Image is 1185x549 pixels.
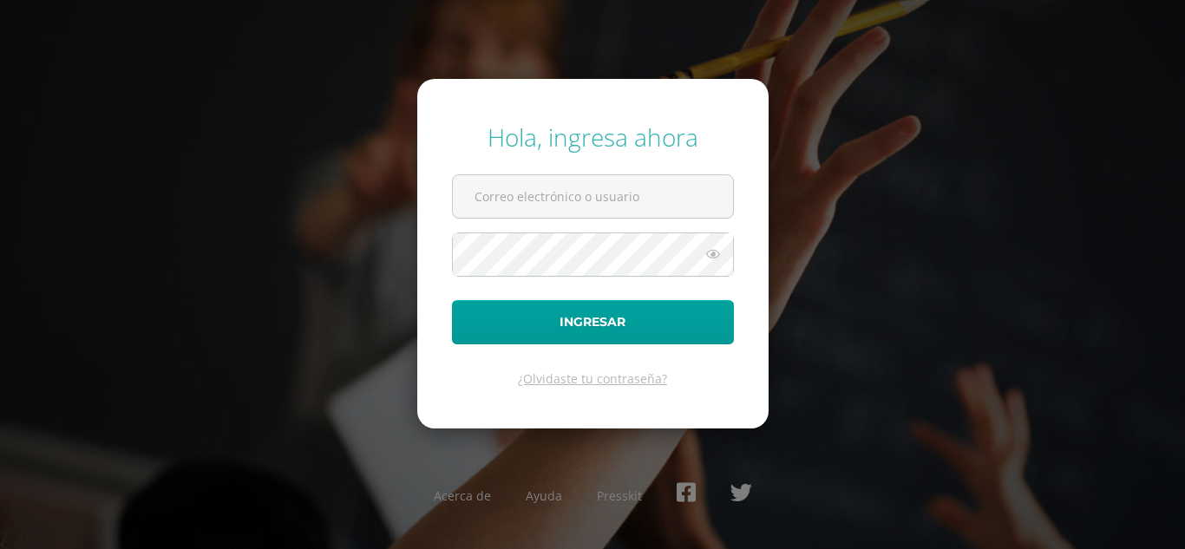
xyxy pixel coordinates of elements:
[452,300,734,344] button: Ingresar
[453,175,733,218] input: Correo electrónico o usuario
[526,487,562,504] a: Ayuda
[452,121,734,154] div: Hola, ingresa ahora
[434,487,491,504] a: Acerca de
[518,370,667,387] a: ¿Olvidaste tu contraseña?
[597,487,642,504] a: Presskit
